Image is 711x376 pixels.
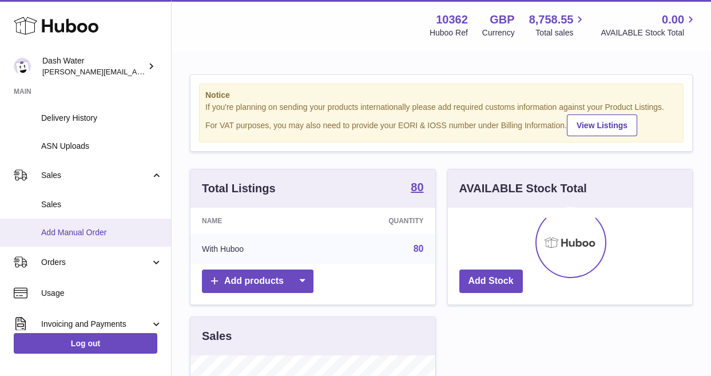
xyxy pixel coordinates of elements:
[41,170,150,181] span: Sales
[414,244,424,254] a: 80
[202,270,313,293] a: Add products
[41,141,162,152] span: ASN Uploads
[41,319,150,330] span: Invoicing and Payments
[320,208,435,234] th: Quantity
[42,67,229,76] span: [PERSON_NAME][EMAIL_ADDRESS][DOMAIN_NAME]
[459,270,523,293] a: Add Stock
[41,257,150,268] span: Orders
[41,199,162,210] span: Sales
[662,12,684,27] span: 0.00
[41,113,162,124] span: Delivery History
[529,12,587,38] a: 8,758.55 Total sales
[42,56,145,77] div: Dash Water
[202,328,232,344] h3: Sales
[190,234,320,264] td: With Huboo
[567,114,637,136] a: View Listings
[41,288,162,299] span: Usage
[601,27,697,38] span: AVAILABLE Stock Total
[436,12,468,27] strong: 10362
[482,27,515,38] div: Currency
[535,27,586,38] span: Total sales
[190,208,320,234] th: Name
[205,102,677,136] div: If you're planning on sending your products internationally please add required customs informati...
[411,181,423,195] a: 80
[14,333,157,354] a: Log out
[14,58,31,75] img: james@dash-water.com
[490,12,514,27] strong: GBP
[411,181,423,193] strong: 80
[529,12,574,27] span: 8,758.55
[205,90,677,101] strong: Notice
[459,181,587,196] h3: AVAILABLE Stock Total
[202,181,276,196] h3: Total Listings
[601,12,697,38] a: 0.00 AVAILABLE Stock Total
[41,227,162,238] span: Add Manual Order
[430,27,468,38] div: Huboo Ref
